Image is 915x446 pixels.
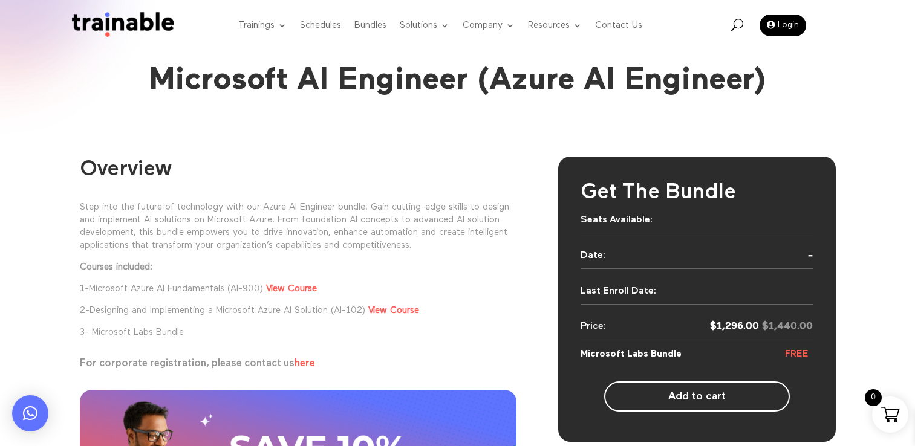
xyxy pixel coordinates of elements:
[528,2,582,50] a: Resources
[295,358,315,369] a: here
[80,359,517,369] p: For corporate registration, please contact us
[80,262,152,271] strong: Courses included:
[80,326,517,338] p: 3- Microsoft Labs Bundle
[300,2,341,50] a: Schedules
[581,215,653,225] div: Seats Available:
[90,306,365,315] a: Designing and Implementing a Microsoft Azure AI Solution (AI-102)
[762,322,813,331] bdi: 1,440.00
[80,157,517,189] h2: Overview
[865,389,882,406] span: 0
[368,306,419,315] a: View Course
[131,62,784,99] h1: Microsoft AI Engineer (Azure AI Engineer)
[762,322,769,331] span: $
[785,349,809,360] div: FREE
[581,286,656,297] span: Last Enroll Date:
[760,15,806,36] a: Login
[80,282,517,304] p: 1-
[80,304,517,326] p: 2-
[581,349,682,360] div: Microsoft Labs Bundle
[266,284,317,293] a: View Course
[604,381,790,412] button: Add to cart
[595,2,642,50] a: Contact Us
[89,284,263,293] a: Microsoft Azure AI Fundamentals (AI-900)
[463,2,515,50] a: Company
[80,201,517,260] p: Step into the future of technology with our Azure AI Engineer bundle. Gain cutting-edge skills to...
[581,179,813,212] h2: Get The Bundle
[354,2,386,50] a: Bundles
[710,322,759,331] bdi: 1,296.00
[581,251,813,261] div: -
[731,19,743,31] span: U
[581,251,605,261] span: Date:
[238,2,287,50] a: Trainings
[710,322,717,331] span: $
[400,2,449,50] a: Solutions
